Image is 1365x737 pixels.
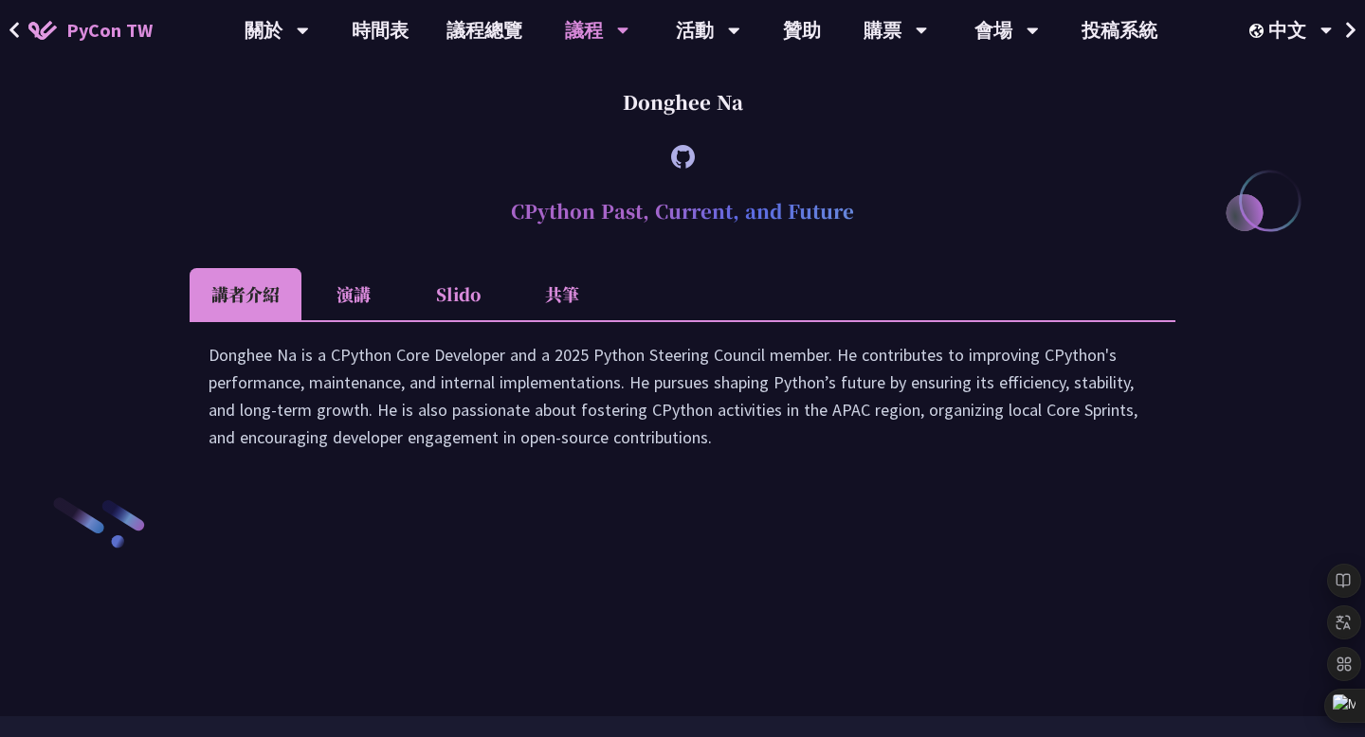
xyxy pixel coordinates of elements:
[66,16,153,45] span: PyCon TW
[9,7,172,54] a: PyCon TW
[190,268,301,320] li: 講者介紹
[406,268,510,320] li: Slido
[209,341,1156,470] div: Donghee Na is a CPython Core Developer and a 2025 Python Steering Council member. He contributes ...
[510,268,614,320] li: 共筆
[28,21,57,40] img: Home icon of PyCon TW 2025
[190,74,1175,131] div: Donghee Na
[190,183,1175,240] h2: CPython Past, Current, and Future
[1249,24,1268,38] img: Locale Icon
[301,268,406,320] li: 演講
